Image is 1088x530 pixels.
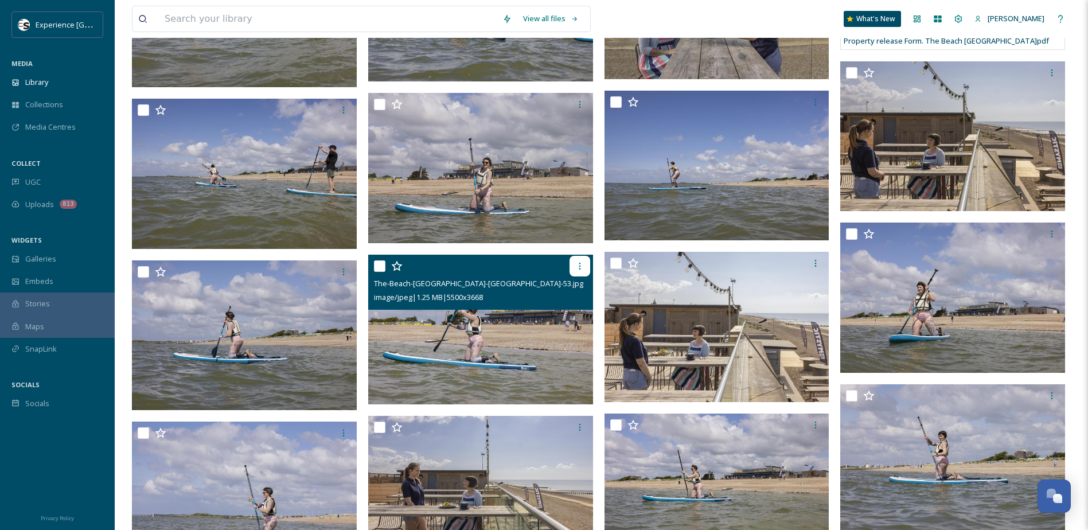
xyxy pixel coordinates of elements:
img: The-Beach-Littlehampton_240524_James-Ratchford_Sussex-54.jpg [132,260,357,411]
span: Property release Form. The Beach [GEOGRAPHIC_DATA]pdf [844,36,1049,46]
span: [PERSON_NAME] [988,13,1044,24]
img: The-Beach-Littlehampton_240524_James-Ratchford_Sussex-62.jpg [840,223,1065,373]
span: image/jpeg | 1.25 MB | 5500 x 3668 [374,292,483,302]
span: MEDIA [11,59,33,68]
a: Privacy Policy [41,510,74,524]
span: Experience [GEOGRAPHIC_DATA] [36,19,149,30]
span: The-Beach-[GEOGRAPHIC_DATA]-[GEOGRAPHIC_DATA]-53.jpg [374,278,583,289]
img: The-Beach-Littlehampton_240524_James-Ratchford_Sussex-53.jpg [368,255,593,405]
span: Socials [25,398,49,409]
span: Maps [25,321,44,332]
input: Search your library [159,6,497,32]
img: The-Beach-Littlehampton_240524_James-Ratchford_Sussex-7.jpg [840,61,1065,212]
span: WIDGETS [11,236,42,244]
span: COLLECT [11,159,41,167]
span: UGC [25,177,41,188]
img: The-Beach-Littlehampton_240524_James-Ratchford_Sussex-6.jpg [605,252,829,402]
a: What's New [844,11,901,27]
span: Galleries [25,254,56,264]
span: Collections [25,99,63,110]
span: Uploads [25,199,54,210]
img: The-Beach-Littlehampton_240524_James-Ratchford_Sussex-58.jpg [132,99,357,249]
img: The-Beach-Littlehampton_240524_James-Ratchford_Sussex-63.jpg [605,91,829,241]
span: SnapLink [25,344,57,354]
span: Library [25,77,48,88]
img: WSCC%20ES%20Socials%20Icon%20-%20Secondary%20-%20Black.jpg [18,19,30,30]
button: Open Chat [1038,480,1071,513]
span: Privacy Policy [41,515,74,522]
div: 813 [60,200,77,209]
img: The-Beach-Littlehampton_240524_James-Ratchford_Sussex-57.jpg [368,93,593,243]
span: Embeds [25,276,53,287]
span: Stories [25,298,50,309]
a: View all files [517,7,584,30]
span: Media Centres [25,122,76,132]
a: [PERSON_NAME] [969,7,1050,30]
span: SOCIALS [11,380,40,389]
